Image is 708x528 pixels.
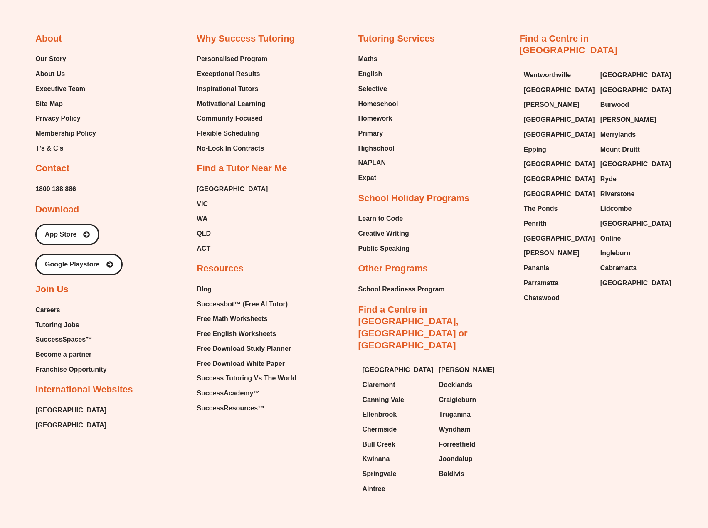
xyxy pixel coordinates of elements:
[197,142,267,155] a: No-Lock In Contracts
[524,292,560,304] span: Chatswood
[35,183,76,195] a: 1800 188 886
[45,231,76,238] span: App Store
[439,468,507,480] a: Baldivis
[358,192,469,205] h2: School Holiday Programs
[197,127,259,140] span: Flexible Scheduling
[197,387,260,400] span: SuccessAcademy™
[358,212,403,225] span: Learn to Code
[197,298,296,311] a: Successbot™ (Free AI Tutor)
[358,304,467,350] a: Find a Centre in [GEOGRAPHIC_DATA], [GEOGRAPHIC_DATA] or [GEOGRAPHIC_DATA]
[600,202,632,215] span: Lidcombe
[524,99,580,111] span: [PERSON_NAME]
[197,402,264,415] span: SuccessResources™
[524,292,592,304] a: Chatswood
[600,173,617,185] span: Ryde
[570,434,708,528] iframe: Chat Widget
[600,202,669,215] a: Lidcombe
[600,158,669,170] a: [GEOGRAPHIC_DATA]
[35,204,79,216] h2: Download
[35,319,79,331] span: Tutoring Jobs
[35,112,81,125] span: Privacy Policy
[524,247,580,259] span: [PERSON_NAME]
[358,68,382,80] span: English
[524,128,592,141] a: [GEOGRAPHIC_DATA]
[524,173,595,185] span: [GEOGRAPHIC_DATA]
[35,112,96,125] a: Privacy Policy
[600,232,621,245] span: Online
[524,232,592,245] a: [GEOGRAPHIC_DATA]
[600,173,669,185] a: Ryde
[362,483,385,495] span: Aintree
[600,217,671,230] span: [GEOGRAPHIC_DATA]
[197,198,208,210] span: VIC
[600,247,631,259] span: Ingleburn
[358,127,383,140] span: Primary
[439,379,507,391] a: Docklands
[35,333,92,346] span: SuccessSpaces™
[35,53,66,65] span: Our Story
[197,112,267,125] a: Community Focused
[524,143,592,156] a: Epping
[600,262,669,274] a: Cabramatta
[600,143,640,156] span: Mount Druitt
[524,128,595,141] span: [GEOGRAPHIC_DATA]
[524,143,546,156] span: Epping
[35,348,91,361] span: Become a partner
[600,128,669,141] a: Merrylands
[439,394,476,406] span: Craigieburn
[35,404,106,417] a: [GEOGRAPHIC_DATA]
[358,98,398,110] a: Homeschool
[524,173,592,185] a: [GEOGRAPHIC_DATA]
[524,84,595,96] span: [GEOGRAPHIC_DATA]
[358,242,410,255] a: Public Speaking
[362,468,430,480] a: Springvale
[35,419,106,432] a: [GEOGRAPHIC_DATA]
[600,188,669,200] a: Riverstone
[439,394,507,406] a: Craigieburn
[358,157,398,169] a: NAPLAN
[439,364,495,376] span: [PERSON_NAME]
[362,438,430,451] a: Bull Creek
[358,157,386,169] span: NAPLAN
[362,468,396,480] span: Springvale
[197,68,260,80] span: Exceptional Results
[197,142,264,155] span: No-Lock In Contracts
[197,33,295,45] h2: Why Success Tutoring
[600,113,669,126] a: [PERSON_NAME]
[358,83,398,95] a: Selective
[362,394,404,406] span: Canning Vale
[358,33,434,45] h2: Tutoring Services
[35,163,69,175] h2: Contact
[35,254,123,275] a: Google Playstore
[197,212,268,225] a: WA
[439,379,473,391] span: Docklands
[197,53,267,65] a: Personalised Program
[524,113,592,126] a: [GEOGRAPHIC_DATA]
[35,53,96,65] a: Our Story
[197,387,296,400] a: SuccessAcademy™
[600,217,669,230] a: [GEOGRAPHIC_DATA]
[35,384,133,396] h2: International Websites
[197,98,267,110] a: Motivational Learning
[45,261,100,268] span: Google Playstore
[35,304,107,316] a: Careers
[358,283,444,296] a: School Readiness Program
[35,98,63,110] span: Site Map
[197,83,258,95] span: Inspirational Tutors
[439,438,507,451] a: Forrestfield
[439,364,507,376] a: [PERSON_NAME]
[362,379,430,391] a: Claremont
[358,142,398,155] a: Highschool
[35,68,96,80] a: About Us
[524,113,595,126] span: [GEOGRAPHIC_DATA]
[600,128,636,141] span: Merrylands
[524,158,595,170] span: [GEOGRAPHIC_DATA]
[524,84,592,96] a: [GEOGRAPHIC_DATA]
[197,212,207,225] span: WA
[362,364,433,376] span: [GEOGRAPHIC_DATA]
[524,262,549,274] span: Panania
[358,142,394,155] span: Highschool
[197,358,296,370] a: Free Download White Paper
